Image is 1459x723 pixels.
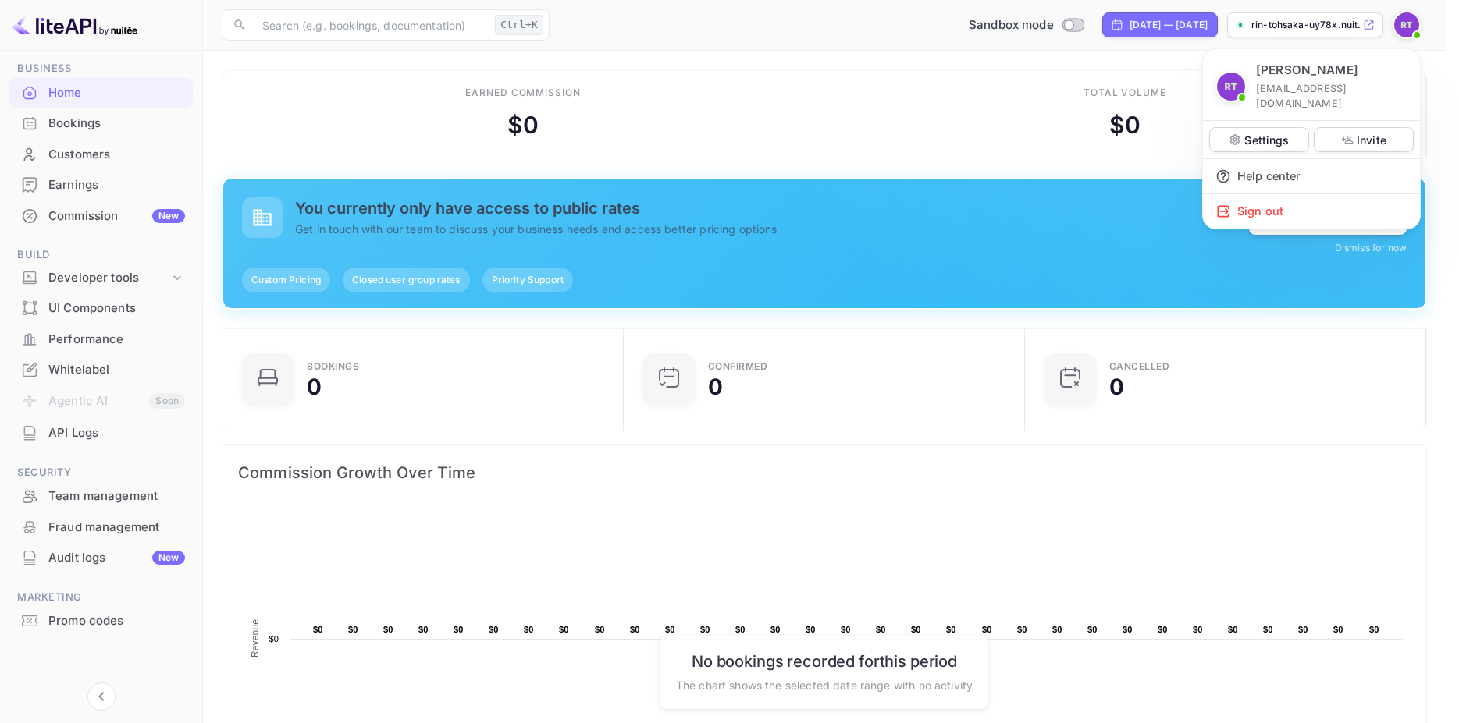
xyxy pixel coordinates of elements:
[1203,159,1420,193] div: Help center
[1217,73,1245,101] img: rin tohsaka
[1357,132,1386,148] p: Invite
[1256,81,1407,111] p: [EMAIL_ADDRESS][DOMAIN_NAME]
[1256,62,1358,80] p: [PERSON_NAME]
[1203,194,1420,229] div: Sign out
[1244,132,1289,148] p: Settings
